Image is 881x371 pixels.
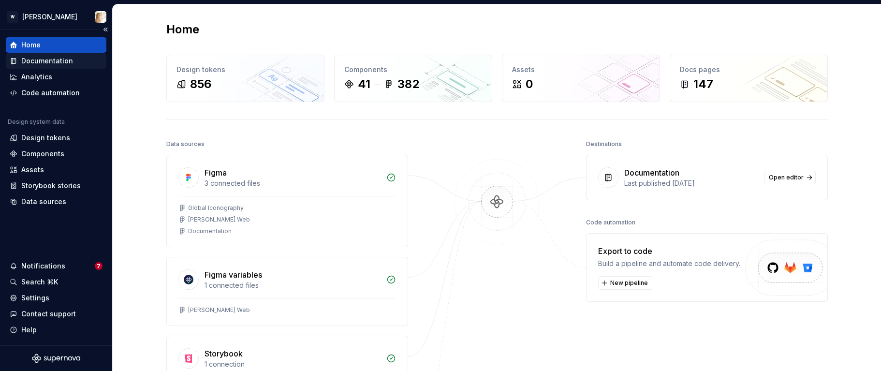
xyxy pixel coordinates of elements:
div: Design tokens [176,65,314,74]
div: Design system data [8,118,65,126]
button: Search ⌘K [6,274,106,290]
a: Figma3 connected filesGlobal Iconography[PERSON_NAME] WebDocumentation [166,155,408,247]
div: 3 connected files [205,178,381,188]
div: Assets [21,165,44,175]
div: Help [21,325,37,335]
div: [PERSON_NAME] [22,12,77,22]
div: Code automation [21,88,80,98]
div: Data sources [166,137,205,151]
div: Analytics [21,72,52,82]
a: Storybook stories [6,178,106,193]
span: Open editor [769,174,804,181]
div: Search ⌘K [21,277,58,287]
div: Docs pages [680,65,818,74]
div: 382 [397,76,419,92]
div: Components [21,149,64,159]
div: Components [344,65,482,74]
div: Storybook stories [21,181,81,191]
span: New pipeline [610,279,648,287]
div: 41 [358,76,370,92]
button: Collapse sidebar [99,23,112,36]
div: Documentation [188,227,232,235]
div: [PERSON_NAME] Web [188,306,250,314]
div: Destinations [586,137,622,151]
div: Design tokens [21,133,70,143]
button: Help [6,322,106,338]
div: Documentation [21,56,73,66]
div: 1 connection [205,359,381,369]
div: Notifications [21,261,65,271]
div: Storybook [205,348,243,359]
button: W[PERSON_NAME]Marisa Recuenco [2,6,110,27]
a: Settings [6,290,106,306]
div: Last published [DATE] [624,178,759,188]
div: Settings [21,293,49,303]
div: [PERSON_NAME] Web [188,216,250,223]
div: 0 [526,76,533,92]
div: Code automation [586,216,635,229]
a: Analytics [6,69,106,85]
a: Code automation [6,85,106,101]
div: 147 [693,76,713,92]
a: Documentation [6,53,106,69]
a: Data sources [6,194,106,209]
button: Contact support [6,306,106,322]
a: Open editor [764,171,816,184]
a: Components [6,146,106,162]
div: Figma [205,167,227,178]
a: Components41382 [334,55,492,102]
a: Assets [6,162,106,178]
div: Home [21,40,41,50]
div: Global Iconography [188,204,244,212]
div: Assets [512,65,650,74]
div: 1 connected files [205,281,381,290]
button: Notifications7 [6,258,106,274]
a: Docs pages147 [670,55,828,102]
div: 856 [190,76,211,92]
a: Design tokens [6,130,106,146]
button: New pipeline [598,276,652,290]
svg: Supernova Logo [32,354,80,363]
img: Marisa Recuenco [95,11,106,23]
div: Build a pipeline and automate code delivery. [598,259,740,268]
a: Assets0 [502,55,660,102]
div: Data sources [21,197,66,207]
span: 7 [95,262,103,270]
h2: Home [166,22,199,37]
div: Export to code [598,245,740,257]
a: Home [6,37,106,53]
div: Documentation [624,167,679,178]
a: Design tokens856 [166,55,324,102]
div: W [7,11,18,23]
div: Figma variables [205,269,262,281]
div: Contact support [21,309,76,319]
a: Figma variables1 connected files[PERSON_NAME] Web [166,257,408,326]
